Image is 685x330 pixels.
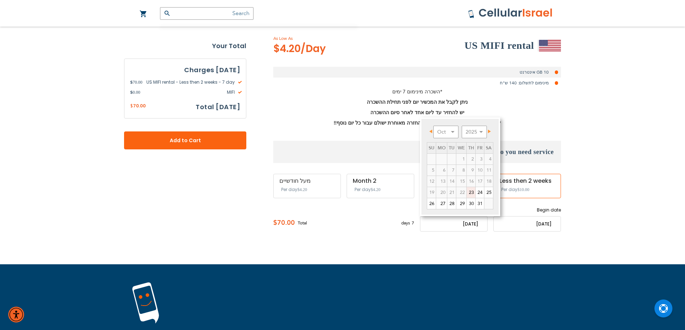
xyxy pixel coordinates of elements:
[517,187,529,192] span: $10.00
[273,42,326,56] span: $4.20
[273,35,345,42] span: As Low As
[371,187,380,192] span: $4.20
[279,178,335,184] div: מעל חודשיים
[133,103,146,109] span: 70.00
[436,187,447,198] td: minimum 7 days rental Or minimum 4 months on Long term plans
[142,79,240,85] span: US MIFI rental - Less then 2 weeks - 7 day
[353,178,408,184] div: 2 Month
[130,103,133,110] span: $
[433,126,458,138] select: Select month
[462,126,487,138] select: Select year
[427,187,436,198] td: minimum 7 days rental Or minimum 4 months on Long term plans
[427,198,436,209] a: 26
[456,187,466,198] span: 22
[273,218,298,228] span: $70.00
[420,216,488,232] input: MM/DD/YYYY
[476,187,484,198] a: 24
[196,102,240,112] h3: [DATE] Total
[499,178,555,184] div: Less then 2 weeks
[355,186,371,193] span: Per day
[429,130,432,133] span: Prev
[467,187,475,198] a: 23
[428,127,437,136] a: Prev
[465,38,534,53] h2: US MIFI rental
[8,307,24,322] div: Accessibility Menu
[124,41,246,51] strong: Your Total
[130,79,142,85] span: 70.00
[447,198,456,209] a: 28
[281,186,297,193] span: Per day
[301,42,326,56] span: /Day
[140,89,240,96] span: MIFI
[130,65,240,75] h3: [DATE] Charges
[160,7,254,20] input: Search
[410,220,414,226] span: 7
[273,88,561,95] p: *השכרה מינימום 7 ימים
[493,216,561,232] input: MM/DD/YYYY
[468,8,553,19] img: Cellular Israel Logo
[493,207,561,213] label: Begin date
[456,187,467,198] td: minimum 7 days rental Or minimum 4 months on Long term plans
[273,141,561,163] h3: When do you need service?
[273,78,561,88] li: מינימום לתשלום: 140 ש"ח
[488,130,491,133] span: Next
[401,220,410,226] span: days
[501,186,517,193] span: Per day
[130,79,133,85] span: $
[297,187,307,192] span: $4.20
[436,198,447,209] a: 27
[447,187,456,198] span: 21
[130,89,133,96] span: $
[484,187,493,198] a: 25
[124,131,246,149] button: Add to Cart
[298,220,307,226] span: Total
[476,198,484,209] a: 31
[539,40,561,51] img: US MIFI rental
[370,109,464,116] strong: יש להחזיר עד ליום אחד לאחר סיום ההשכרה
[467,198,475,209] a: 30
[456,198,466,209] a: 29
[148,137,223,144] span: Add to Cart
[273,67,561,78] li: 10 GB אינטרנט
[484,127,493,136] a: Next
[447,187,456,198] td: minimum 7 days rental Or minimum 4 months on Long term plans
[367,99,468,106] strong: ניתן לקבל את המכשיר יום לפני תחילת ההשכרה
[436,187,447,198] span: 20
[334,120,501,126] strong: לקיחת מכשיר לפני תחילת ההשכרה / החזרה מאוחרת ישולם עבור כל יום נוסף!!
[427,187,436,198] span: 19
[130,89,140,96] span: 0.00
